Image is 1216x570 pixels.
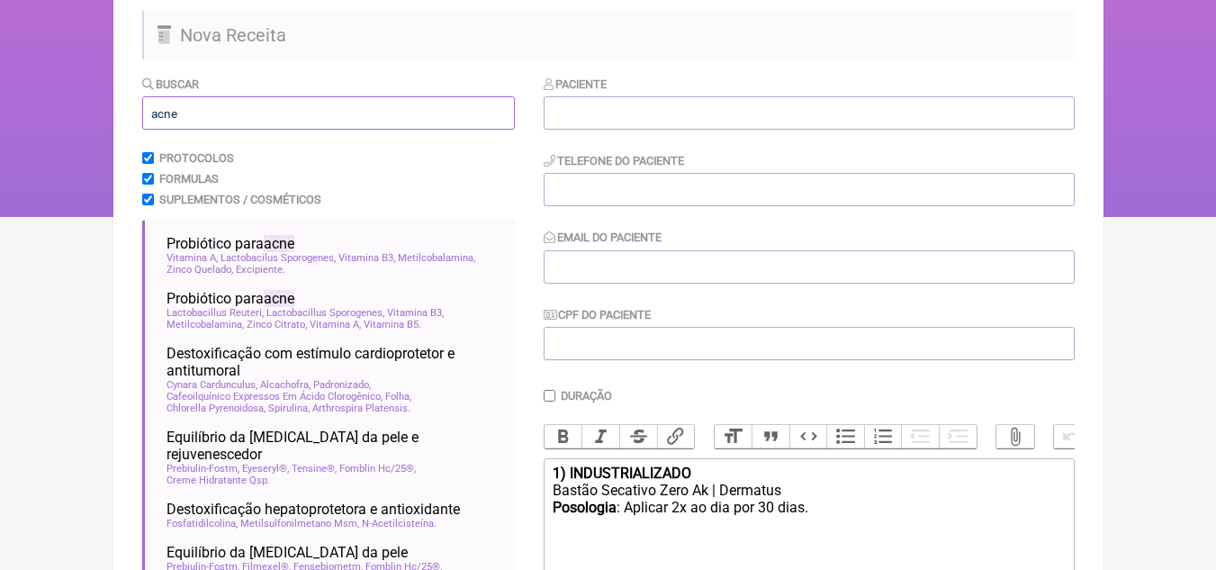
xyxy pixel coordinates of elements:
span: Metilsulfonilmetano Msm [240,518,359,529]
button: Bold [545,425,582,448]
span: Metilcobalamina [167,319,244,330]
button: Numbers [864,425,902,448]
button: Link [657,425,695,448]
strong: Posologia [553,499,617,516]
button: Code [789,425,827,448]
label: Protocolos [159,151,234,165]
span: Spirulina, Arthrospira Platensis [268,403,410,414]
span: Lactobacillus Sporogenes [266,307,384,319]
span: Cafeoilquínico Expressos Em Ácido Clorogênico, Folha [167,391,411,403]
span: Chlorella Pyrenoidosa [167,403,266,414]
span: Zinco Citrato [247,319,307,330]
span: Lactobacilus Sporogenes [221,252,336,264]
label: CPF do Paciente [544,308,652,321]
button: Italic [581,425,619,448]
button: Undo [1054,425,1092,448]
label: Telefone do Paciente [544,154,685,167]
button: Quote [752,425,789,448]
span: acne [264,290,294,307]
span: Equilíbrio da [MEDICAL_DATA] da pele [167,544,408,561]
span: Destoxificação com estímulo cardioprotetor e antitumoral [167,345,500,379]
span: Vitamina B3 [338,252,395,264]
label: Duração [561,389,612,403]
span: acne [264,235,294,252]
span: Fosfatidilcolina [167,518,238,529]
div: : Aplicar 2x ao dia por 30 dias. [553,499,1064,533]
button: Heading [715,425,752,448]
span: Metilcobalamina [398,252,475,264]
label: Email do Paciente [544,231,662,244]
button: Decrease Level [901,425,939,448]
span: Vitamina A [167,252,218,264]
span: Vitamina B3 [387,307,444,319]
span: Tensine® [292,463,337,475]
span: Eyeseryl® [242,463,289,475]
span: Vitamina A [310,319,361,330]
span: Probiótico para [167,290,294,307]
div: Bastão Secativo Zero Ak | Dermatus [553,482,1064,499]
button: Attach Files [996,425,1034,448]
span: Vitamina B5 [364,319,421,330]
span: Destoxificação hepatoprotetora e antioxidante [167,501,460,518]
span: Cynara Cardunculus, Alcachofra, Padronizado [167,379,371,391]
button: Strikethrough [619,425,657,448]
span: N-Acetilcisteína [362,518,437,529]
strong: 1) INDUSTRIALIZADO [553,465,691,482]
label: Paciente [544,77,608,91]
span: Prebiulin-Fostm [167,463,239,475]
button: Bullets [826,425,864,448]
span: Probiótico para [167,235,294,252]
button: Increase Level [939,425,977,448]
span: Excipiente [236,264,285,276]
span: Creme Hidratante Qsp [167,475,270,486]
span: Equilíbrio da [MEDICAL_DATA] da pele e rejuvenescedor [167,429,500,463]
h2: Nova Receita [142,11,1075,59]
label: Buscar [142,77,200,91]
span: Zinco Quelado [167,264,233,276]
label: Suplementos / Cosméticos [159,193,321,206]
span: Fomblin Hc/25® [339,463,416,475]
label: Formulas [159,172,219,185]
input: exemplo: emagrecimento, ansiedade [142,96,515,130]
span: Lactobacillus Reuteri [167,307,264,319]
